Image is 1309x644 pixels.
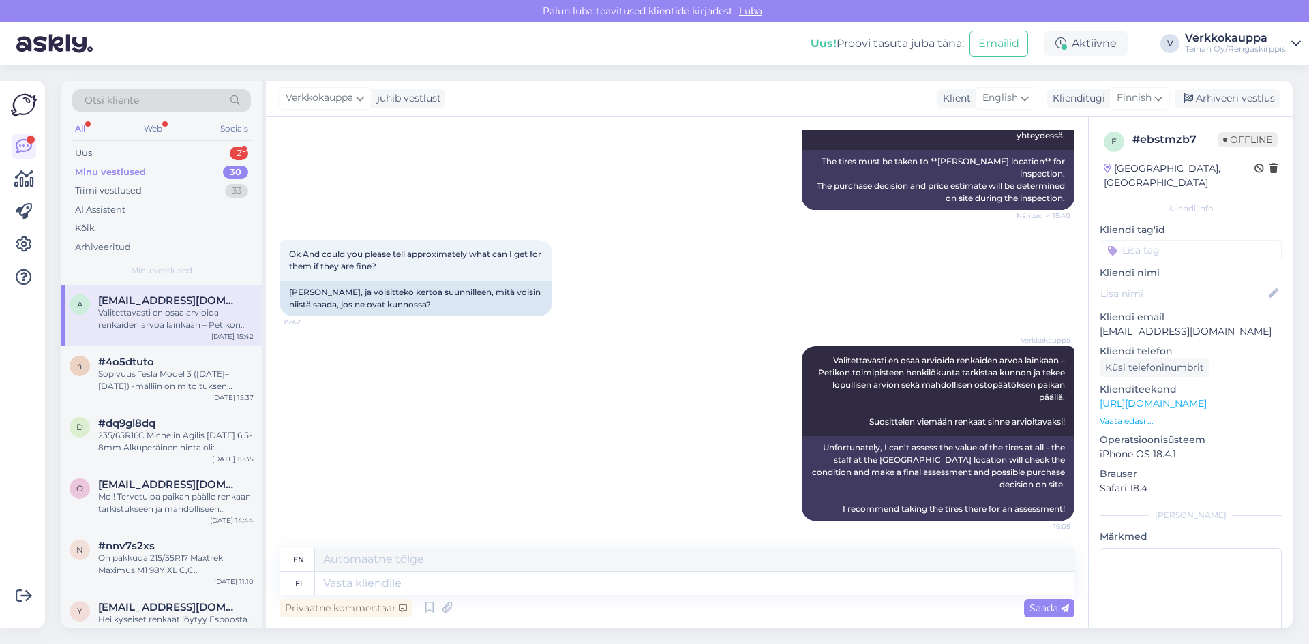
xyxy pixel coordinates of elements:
[811,35,964,52] div: Proovi tasuta juba täna:
[1100,358,1209,377] div: Küsi telefoninumbrit
[76,422,83,432] span: d
[214,577,254,587] div: [DATE] 11:10
[295,572,302,595] div: fi
[76,483,83,493] span: o
[1175,89,1280,108] div: Arhiveeri vestlus
[1047,91,1105,106] div: Klienditugi
[1100,240,1282,260] input: Lisa tag
[937,91,971,106] div: Klient
[223,166,248,179] div: 30
[76,545,83,555] span: n
[98,307,254,331] div: Valitettavasti en osaa arvioida renkaiden arvoa lainkaan – Petikon toimipisteen henkilökunta tark...
[75,184,142,198] div: Tiimi vestlused
[75,166,146,179] div: Minu vestlused
[75,241,131,254] div: Arhiveeritud
[75,147,92,160] div: Uus
[1100,509,1282,521] div: [PERSON_NAME]
[1017,211,1070,221] span: Nähtud ✓ 15:40
[1132,132,1218,148] div: # ebstmzb7
[98,368,254,393] div: Sopivuus Tesla Model 3 ([DATE]–[DATE]) -malliin on mitoituksen puolesta mahdollinen. Ainoa varma ...
[1044,31,1128,56] div: Aktiivne
[818,355,1067,427] span: Valitettavasti en osaa arvioida renkaiden arvoa lainkaan – Petikon toimipisteen henkilökunta tark...
[217,120,251,138] div: Socials
[284,317,335,327] span: 15:42
[1218,132,1278,147] span: Offline
[802,436,1074,521] div: Unfortunately, I can't assess the value of the tires at all - the staff at the [GEOGRAPHIC_DATA] ...
[98,540,155,552] span: #nnv7s2xs
[212,393,254,403] div: [DATE] 15:37
[98,601,240,613] span: yrjod@hotmail.com
[75,221,95,235] div: Kõik
[1185,44,1286,55] div: Teinari Oy/Rengaskirppis
[1100,415,1282,427] p: Vaata edasi ...
[1100,266,1282,280] p: Kliendi nimi
[1019,521,1070,532] span: 16:05
[98,552,254,577] div: On pakkuda 215/55R17 Maxtrek Maximus M1 98Y XL C,C 72dB/[DATE],00€/kpl [URL][DOMAIN_NAME] Hetkel ...
[98,429,254,454] div: 235/65R16C Michelin Agilis [DATE] 6,5-8mm Alkuperäinen hinta oli: 95,00€/kpl.50,00€/kpl Löytyy Pe...
[280,281,552,316] div: [PERSON_NAME], ja voisitteko kertoa suunnilleen, mitä voisin niistä saada, jos ne ovat kunnossa?
[982,91,1018,106] span: English
[98,478,240,491] span: olmo.lehtonen@gmail.com
[77,361,82,371] span: 4
[1100,344,1282,358] p: Kliendi telefon
[1104,162,1254,190] div: [GEOGRAPHIC_DATA], [GEOGRAPHIC_DATA]
[212,454,254,464] div: [DATE] 15:35
[1185,33,1286,44] div: Verkkokauppa
[289,249,543,271] span: Ok And could you please tell approximately what can I get for them if they are fine?
[225,184,248,198] div: 33
[211,331,254,341] div: [DATE] 15:42
[1100,530,1282,544] p: Märkmed
[293,548,304,571] div: en
[1111,136,1117,147] span: e
[1100,481,1282,495] p: Safari 18.4
[98,294,240,307] span: andri.kalyta@gmail.com
[802,150,1074,210] div: The tires must be taken to **[PERSON_NAME] location** for inspection. The purchase decision and p...
[1100,433,1282,447] p: Operatsioonisüsteem
[77,299,83,309] span: a
[1029,602,1069,614] span: Saada
[75,203,125,217] div: AI Assistent
[1100,324,1282,339] p: [EMAIL_ADDRESS][DOMAIN_NAME]
[85,93,139,108] span: Otsi kliente
[1100,397,1207,410] a: [URL][DOMAIN_NAME]
[1100,310,1282,324] p: Kliendi email
[1100,286,1266,301] input: Lisa nimi
[811,37,837,50] b: Uus!
[77,606,82,616] span: y
[1019,335,1070,346] span: Verkkokauppa
[1100,447,1282,461] p: iPhone OS 18.4.1
[11,92,37,118] img: Askly Logo
[210,515,254,525] div: [DATE] 14:44
[230,147,248,160] div: 2
[98,356,154,368] span: #4o5dtuto
[286,91,353,106] span: Verkkokauppa
[98,417,155,429] span: #dq9gl8dq
[1185,33,1301,55] a: VerkkokauppaTeinari Oy/Rengaskirppis
[1100,382,1282,397] p: Klienditeekond
[1117,91,1152,106] span: Finnish
[1100,467,1282,481] p: Brauser
[1100,202,1282,215] div: Kliendi info
[141,120,165,138] div: Web
[969,31,1028,57] button: Emailid
[98,613,254,638] div: Hei kyseiset renkaat löytyy Espoosta. Tämä koko (235/55R20) on yleinen katumaastureissa ja crosso...
[735,5,766,17] span: Luba
[72,120,88,138] div: All
[131,264,192,277] span: Minu vestlused
[1160,34,1179,53] div: V
[98,491,254,515] div: Moi! Tervetuloa paikan päälle renkaan tarkistukseen ja mahdolliseen paikkaukseen – sesongin ulkop...
[372,91,441,106] div: juhib vestlust
[280,599,412,617] div: Privaatne kommentaar
[1100,223,1282,237] p: Kliendi tag'id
